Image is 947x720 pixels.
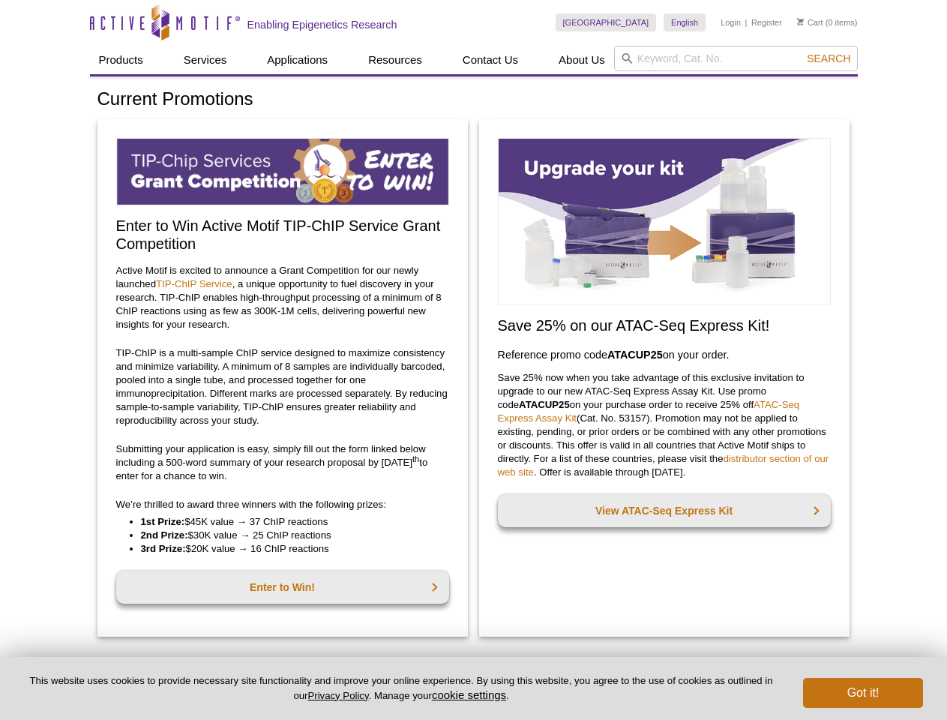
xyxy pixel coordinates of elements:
[721,17,741,28] a: Login
[498,371,831,479] p: Save 25% now when you take advantage of this exclusive invitation to upgrade to our new ATAC-Seq ...
[24,674,778,703] p: This website uses cookies to provide necessary site functionality and improve your online experie...
[745,13,748,31] li: |
[802,52,855,65] button: Search
[90,46,152,74] a: Products
[307,690,368,701] a: Privacy Policy
[175,46,236,74] a: Services
[156,278,232,289] a: TIP-ChIP Service
[116,217,449,253] h2: Enter to Win Active Motif TIP-ChIP Service Grant Competition
[607,349,663,361] strong: ATACUP25
[797,17,823,28] a: Cart
[519,399,570,410] strong: ATACUP25
[359,46,431,74] a: Resources
[141,542,434,556] li: $20K value → 16 ChIP reactions
[116,138,449,205] img: TIP-ChIP Service Grant Competition
[751,17,782,28] a: Register
[803,678,923,708] button: Got it!
[807,52,850,64] span: Search
[412,454,419,463] sup: th
[116,346,449,427] p: TIP-ChIP is a multi-sample ChIP service designed to maximize consistency and minimize variability...
[498,346,831,364] h3: Reference promo code on your order.
[116,264,449,331] p: Active Motif is excited to announce a Grant Competition for our newly launched , a unique opportu...
[116,498,449,511] p: We’re thrilled to award three winners with the following prizes:
[141,529,434,542] li: $30K value → 25 ChIP reactions
[797,13,858,31] li: (0 items)
[498,316,831,334] h2: Save 25% on our ATAC-Seq Express Kit!
[116,442,449,483] p: Submitting your application is easy, simply fill out the form linked below including a 500-word s...
[116,571,449,604] a: Enter to Win!
[141,515,434,529] li: $45K value → 37 ChIP reactions
[141,543,186,554] strong: 3rd Prize:
[498,494,831,527] a: View ATAC-Seq Express Kit
[141,516,185,527] strong: 1st Prize:
[556,13,657,31] a: [GEOGRAPHIC_DATA]
[97,89,850,111] h1: Current Promotions
[247,18,397,31] h2: Enabling Epigenetics Research
[498,138,831,305] img: Save on ATAC-Seq Express Assay Kit
[550,46,614,74] a: About Us
[432,688,506,701] button: cookie settings
[454,46,527,74] a: Contact Us
[141,529,188,541] strong: 2nd Prize:
[258,46,337,74] a: Applications
[797,18,804,25] img: Your Cart
[614,46,858,71] input: Keyword, Cat. No.
[664,13,706,31] a: English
